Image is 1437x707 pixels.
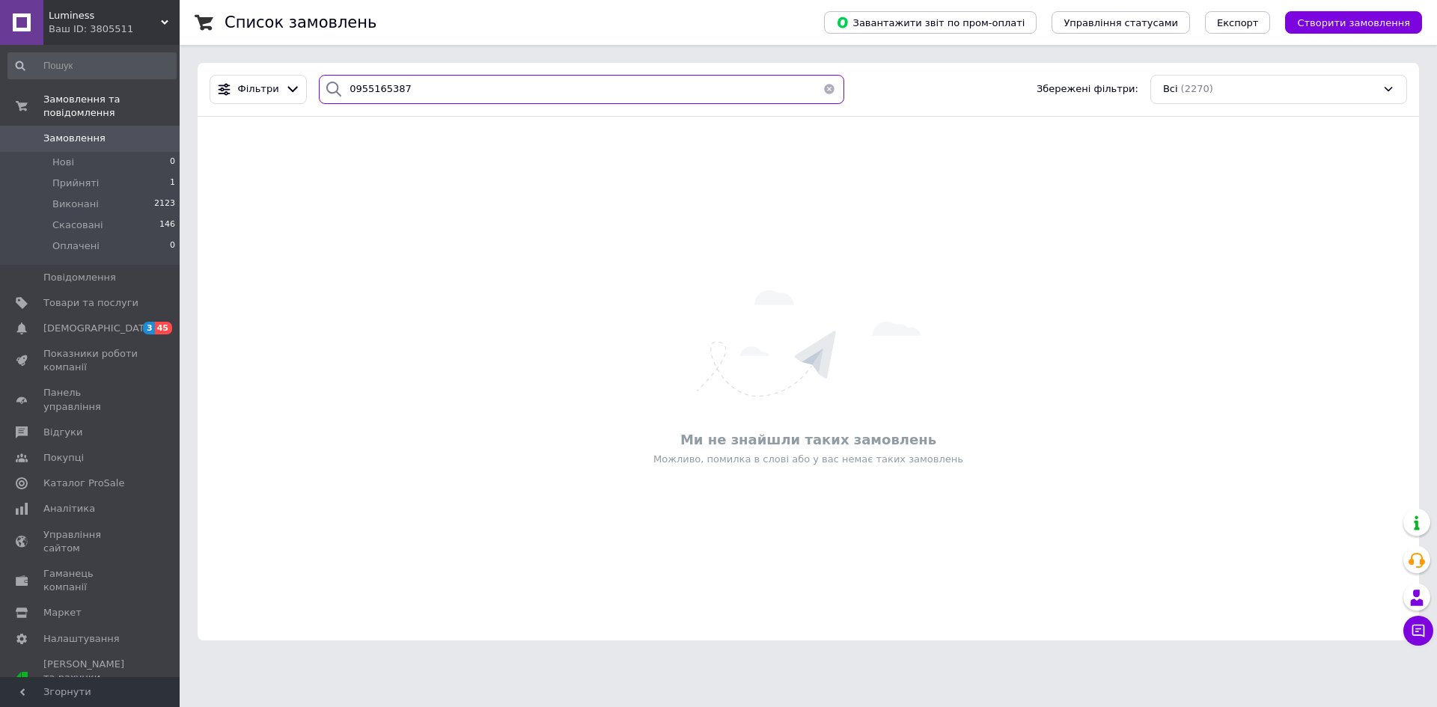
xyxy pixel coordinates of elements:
span: [PERSON_NAME] та рахунки [43,658,138,699]
span: Виконані [52,198,99,211]
span: Збережені фільтри: [1037,82,1138,97]
span: 0 [170,156,175,169]
span: Прийняті [52,177,99,190]
span: [DEMOGRAPHIC_DATA] [43,322,154,335]
span: Маркет [43,606,82,619]
span: Всі [1163,82,1178,97]
span: Експорт [1217,17,1259,28]
span: Гаманець компанії [43,567,138,594]
span: Фільтри [238,82,279,97]
span: 0 [170,239,175,253]
input: Пошук [7,52,177,79]
span: Панель управління [43,386,138,413]
div: Ваш ID: 3805511 [49,22,180,36]
span: 2123 [154,198,175,211]
span: Управління статусами [1064,17,1178,28]
div: Можливо, помилка в слові або у вас немає таких замовлень [205,453,1412,466]
span: Скасовані [52,218,103,232]
span: Каталог ProSale [43,477,124,490]
span: 3 [143,322,155,334]
span: Оплачені [52,239,100,253]
button: Управління статусами [1052,11,1190,34]
span: Аналітика [43,502,95,515]
span: 45 [155,322,172,334]
span: Показники роботи компанії [43,347,138,374]
div: Ми не знайшли таких замовлень [205,430,1412,449]
span: (2270) [1181,83,1213,94]
span: 146 [159,218,175,232]
span: Нові [52,156,74,169]
button: Експорт [1205,11,1271,34]
span: Товари та послуги [43,296,138,310]
button: Завантажити звіт по пром-оплаті [824,11,1037,34]
input: Пошук за номером замовлення, ПІБ покупця, номером телефону, Email, номером накладної [319,75,844,104]
span: Управління сайтом [43,528,138,555]
img: Нічого не знайдено [697,290,921,397]
span: Luminess [49,9,161,22]
button: Створити замовлення [1285,11,1422,34]
span: Завантажити звіт по пром-оплаті [836,16,1025,29]
a: Створити замовлення [1270,16,1422,28]
span: Покупці [43,451,84,465]
span: Замовлення та повідомлення [43,93,180,120]
span: Створити замовлення [1297,17,1410,28]
span: 1 [170,177,175,190]
span: Замовлення [43,132,106,145]
span: Налаштування [43,632,120,646]
span: Повідомлення [43,271,116,284]
button: Очистить [814,75,844,104]
button: Чат з покупцем [1403,616,1433,646]
span: Відгуки [43,426,82,439]
h1: Список замовлень [225,13,376,31]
